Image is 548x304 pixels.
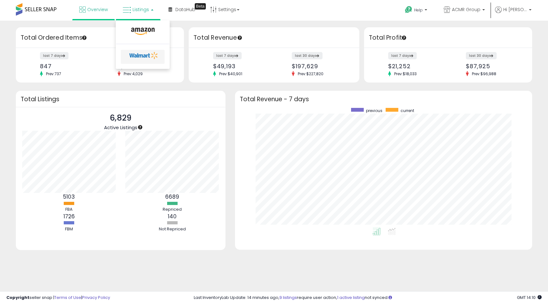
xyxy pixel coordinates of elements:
div: 847 [40,63,95,69]
div: FBA [50,207,88,213]
b: 140 [168,213,177,220]
span: Prev: $227,820 [295,71,327,76]
i: Get Help [405,6,413,14]
div: $197,629 [292,63,348,69]
div: Tooltip anchor [237,35,243,41]
div: Tooltip anchor [195,3,206,10]
div: $49,193 [213,63,269,69]
div: Tooltip anchor [401,35,407,41]
span: Prev: $96,988 [469,71,499,76]
div: FBM [50,226,88,232]
div: Not Repriced [153,226,191,232]
a: Hi [PERSON_NAME] [495,6,532,21]
div: Tooltip anchor [82,35,87,41]
h3: Total Ordered Items [21,33,179,42]
label: last 7 days [40,52,68,59]
span: Prev: $18,033 [391,71,420,76]
div: $21,252 [388,63,443,69]
div: Repriced [153,207,191,213]
b: 6689 [165,193,179,201]
div: Tooltip anchor [137,124,143,130]
b: 1726 [63,213,75,220]
span: current [401,108,414,113]
span: previous [366,108,382,113]
div: 3,472 [118,63,173,69]
label: last 7 days [213,52,242,59]
span: Hi [PERSON_NAME] [503,6,527,13]
h3: Total Revenue - 7 days [240,97,527,102]
a: Help [400,1,434,21]
label: last 7 days [388,52,417,59]
span: Prev: $40,901 [216,71,245,76]
span: Active Listings [104,124,137,131]
span: Prev: 737 [43,71,64,76]
span: DataHub [175,6,195,13]
label: last 30 days [292,52,323,59]
h3: Total Listings [21,97,221,102]
h3: Total Revenue [193,33,355,42]
label: last 30 days [466,52,497,59]
span: ACMR Group [452,6,480,13]
span: Overview [87,6,108,13]
span: Prev: 4,029 [121,71,146,76]
span: Listings [133,6,149,13]
span: Help [414,7,423,13]
h3: Total Profit [369,33,527,42]
p: 6,829 [104,112,137,124]
b: 5103 [63,193,75,201]
div: $87,925 [466,63,521,69]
